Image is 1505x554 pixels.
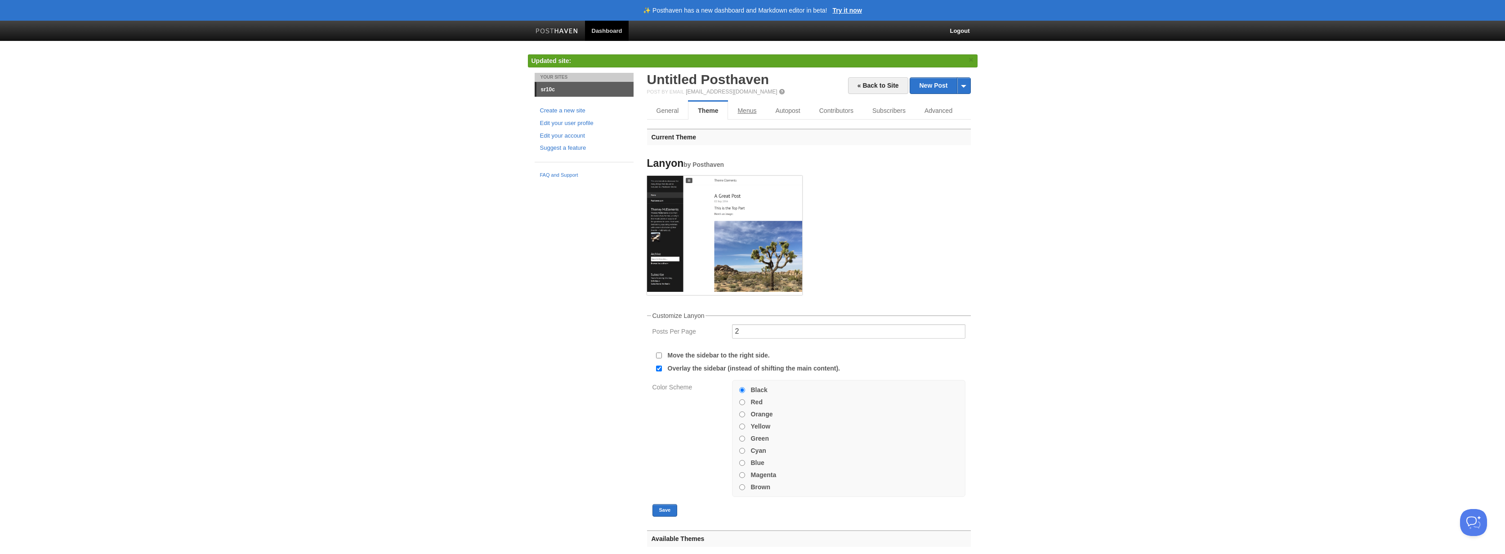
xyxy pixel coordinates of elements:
[915,102,962,120] a: Advanced
[686,89,777,95] a: [EMAIL_ADDRESS][DOMAIN_NAME]
[751,460,764,466] label: Blue
[647,530,971,547] h3: Available Themes
[751,447,766,454] label: Cyan
[848,77,908,94] a: « Back to Site
[967,54,975,66] a: ×
[728,102,766,120] a: Menus
[668,365,840,371] label: Overlay the sidebar (instead of shifting the main content).
[652,384,727,393] label: Color Scheme
[647,72,769,87] a: Untitled Posthaven
[536,82,634,97] a: sr10c
[751,423,771,429] label: Yellow
[751,435,769,442] label: Green
[540,143,628,153] a: Suggest a feature
[643,7,827,13] header: ✨ Posthaven has a new dashboard and Markdown editor in beta!
[647,158,802,169] h4: Lanyon
[688,102,728,120] a: Theme
[751,399,763,405] label: Red
[540,131,628,141] a: Edit your account
[751,484,771,490] label: Brown
[652,504,678,517] button: Save
[943,21,976,41] a: Logout
[647,102,688,120] a: General
[810,102,863,120] a: Contributors
[540,119,628,128] a: Edit your user profile
[647,89,684,94] span: Post by Email
[536,28,578,35] img: Posthaven-bar
[863,102,915,120] a: Subscribers
[751,387,768,393] label: Black
[535,73,634,82] li: Your Sites
[652,328,727,337] label: Posts Per Page
[651,313,706,319] legend: Customize Lanyon
[683,161,724,168] small: by Posthaven
[832,7,862,13] a: Try it now
[668,352,770,358] label: Move the sidebar to the right side.
[910,78,970,94] a: New Post
[585,21,629,41] a: Dashboard
[766,102,809,120] a: Autopost
[531,57,572,64] span: Updated site:
[540,171,628,179] a: FAQ and Support
[751,411,773,417] label: Orange
[751,472,777,478] label: Magenta
[540,106,628,116] a: Create a new site
[647,176,802,292] img: Screenshot
[1460,509,1487,536] iframe: Help Scout Beacon - Open
[647,129,971,145] h3: Current Theme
